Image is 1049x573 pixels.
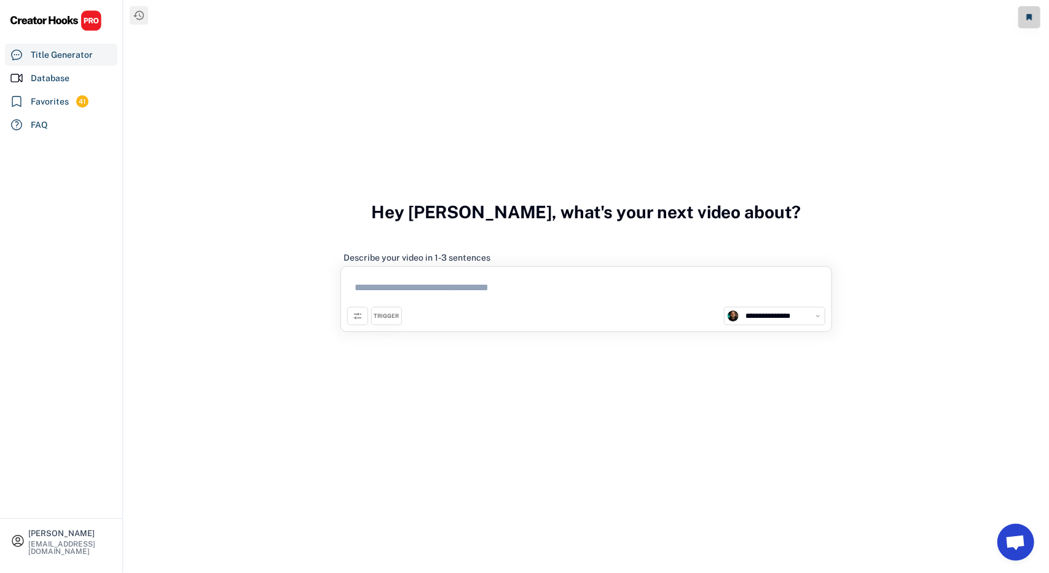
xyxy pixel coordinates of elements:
[31,49,93,61] div: Title Generator
[76,97,88,107] div: 41
[31,119,48,132] div: FAQ
[997,524,1034,561] a: Open chat
[374,312,399,320] div: TRIGGER
[31,72,69,85] div: Database
[728,310,739,322] img: channels4_profile.jpg
[28,540,112,555] div: [EMAIL_ADDRESS][DOMAIN_NAME]
[344,252,490,263] div: Describe your video in 1-3 sentences
[31,95,69,108] div: Favorites
[28,529,112,537] div: [PERSON_NAME]
[10,10,102,31] img: CHPRO%20Logo.svg
[372,189,801,235] h3: Hey [PERSON_NAME], what's your next video about?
